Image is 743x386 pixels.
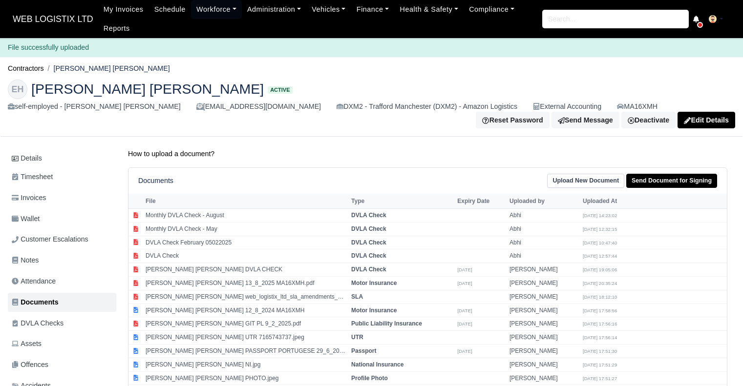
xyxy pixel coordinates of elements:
td: Abhi [507,209,580,223]
a: Edit Details [678,112,735,128]
strong: Public Liability Insurance [351,320,422,327]
a: Offences [8,355,116,374]
a: Send Document for Signing [626,174,717,188]
td: [PERSON_NAME] [507,304,580,317]
div: DXM2 - Trafford Manchester (DXM2) - Amazon Logistics [337,101,517,112]
span: Offences [12,359,48,370]
td: [PERSON_NAME] [PERSON_NAME] NI.jpg [143,358,349,371]
small: [DATE] 17:58:56 [583,308,617,313]
td: [PERSON_NAME] [507,344,580,358]
small: [DATE] 20:35:24 [583,281,617,286]
strong: DVLA Check [351,266,386,273]
strong: Motor Insurance [351,307,397,314]
small: [DATE] 17:51:29 [583,362,617,367]
small: [DATE] [457,308,472,313]
small: [DATE] 14:23:02 [583,213,617,218]
a: Send Message [552,112,619,128]
a: Attendance [8,272,116,291]
a: Wallet [8,209,116,228]
td: Abhi [507,236,580,249]
small: [DATE] 12:32:15 [583,226,617,232]
small: [DATE] 19:05:06 [583,267,617,272]
small: [DATE] 10:47:40 [583,240,617,245]
span: Active [268,86,292,94]
small: [DATE] 17:51:30 [583,348,617,354]
span: [PERSON_NAME] [PERSON_NAME] [31,82,264,96]
a: MA16XMH [617,101,658,112]
td: Monthly DVLA Check - August [143,209,349,223]
span: Notes [12,255,39,266]
td: [PERSON_NAME] [PERSON_NAME] PASSPORT PORTUGESE 29_6_2028.jpg [143,344,349,358]
td: [PERSON_NAME] [PERSON_NAME] GIT PL 9_2_2025.pdf [143,317,349,331]
a: Deactivate [621,112,676,128]
a: Documents [8,293,116,312]
strong: DVLA Check [351,239,386,246]
a: Notes [8,251,116,270]
a: Details [8,149,116,167]
span: Timesheet [12,171,53,183]
a: Reports [98,19,135,38]
td: [PERSON_NAME] [PERSON_NAME] PHOTO.jpeg [143,371,349,385]
a: Customer Escalations [8,230,116,249]
li: [PERSON_NAME] [PERSON_NAME] [44,63,170,74]
td: [PERSON_NAME] [507,358,580,371]
small: [DATE] 17:51:27 [583,376,617,381]
td: [PERSON_NAME] [507,331,580,345]
td: [PERSON_NAME] [PERSON_NAME] UTR 7165743737.jpeg [143,331,349,345]
th: Uploaded At [580,194,654,208]
td: [PERSON_NAME] [507,277,580,290]
span: WEB LOGISTIX LTD [8,9,98,29]
td: [PERSON_NAME] [507,263,580,277]
strong: Profile Photo [351,375,388,382]
strong: DVLA Check [351,212,386,219]
div: [EMAIL_ADDRESS][DOMAIN_NAME] [196,101,321,112]
a: WEB LOGISTIX LTD [8,10,98,29]
div: EH [8,80,27,99]
td: [PERSON_NAME] [507,317,580,331]
span: Attendance [12,276,56,287]
span: Documents [12,297,59,308]
small: [DATE] 17:56:14 [583,335,617,340]
h6: Documents [138,177,173,185]
td: DVLA Check [143,249,349,263]
th: File [143,194,349,208]
td: [PERSON_NAME] [507,290,580,304]
small: [DATE] [457,321,472,326]
input: Search... [542,10,689,28]
small: [DATE] [457,267,472,272]
small: [DATE] 18:12:10 [583,294,617,300]
th: Type [349,194,455,208]
td: [PERSON_NAME] [PERSON_NAME] DVLA CHECK [143,263,349,277]
span: Customer Escalations [12,234,88,245]
small: [DATE] 17:56:16 [583,321,617,326]
strong: UTR [351,334,363,341]
span: Wallet [12,213,40,224]
th: Uploaded by [507,194,580,208]
a: Upload New Document [547,174,624,188]
td: DVLA Check February 05022025 [143,236,349,249]
div: Euclides Da graca Horta [0,72,743,137]
div: External Accounting [533,101,601,112]
a: How to upload a document? [128,150,214,158]
small: [DATE] [457,348,472,354]
a: Invoices [8,188,116,207]
span: Invoices [12,192,46,203]
strong: National Insurance [351,361,403,368]
strong: DVLA Check [351,252,386,259]
strong: DVLA Check [351,225,386,232]
th: Expiry Date [455,194,507,208]
a: DVLA Checks [8,314,116,333]
small: [DATE] 12:57:44 [583,253,617,259]
strong: Motor Insurance [351,280,397,286]
td: [PERSON_NAME] [PERSON_NAME] 13_8_2025 MA16XMH.pdf [143,277,349,290]
strong: SLA [351,293,363,300]
button: Reset Password [476,112,549,128]
td: Monthly DVLA Check - May [143,222,349,236]
small: [DATE] [457,281,472,286]
span: DVLA Checks [12,318,64,329]
td: [PERSON_NAME] [PERSON_NAME] web_logistix_ltd_sla_amendments_august_2024_ [143,290,349,304]
div: self-employed - [PERSON_NAME] [PERSON_NAME] [8,101,181,112]
a: Assets [8,334,116,353]
td: [PERSON_NAME] [507,371,580,385]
